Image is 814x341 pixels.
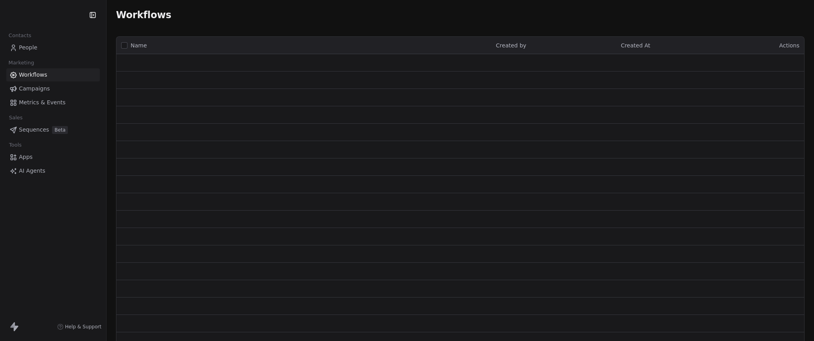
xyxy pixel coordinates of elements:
[6,112,26,124] span: Sales
[19,98,65,107] span: Metrics & Events
[779,42,799,49] span: Actions
[19,85,50,93] span: Campaigns
[5,30,35,41] span: Contacts
[6,139,25,151] span: Tools
[19,43,37,52] span: People
[19,126,49,134] span: Sequences
[6,123,100,136] a: SequencesBeta
[19,71,47,79] span: Workflows
[6,151,100,164] a: Apps
[57,324,101,330] a: Help & Support
[116,9,171,21] span: Workflows
[621,42,650,49] span: Created At
[52,126,68,134] span: Beta
[6,96,100,109] a: Metrics & Events
[496,42,526,49] span: Created by
[6,82,100,95] a: Campaigns
[6,68,100,81] a: Workflows
[5,57,37,69] span: Marketing
[19,167,45,175] span: AI Agents
[65,324,101,330] span: Help & Support
[19,153,33,161] span: Apps
[131,41,147,50] span: Name
[6,41,100,54] a: People
[6,164,100,177] a: AI Agents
